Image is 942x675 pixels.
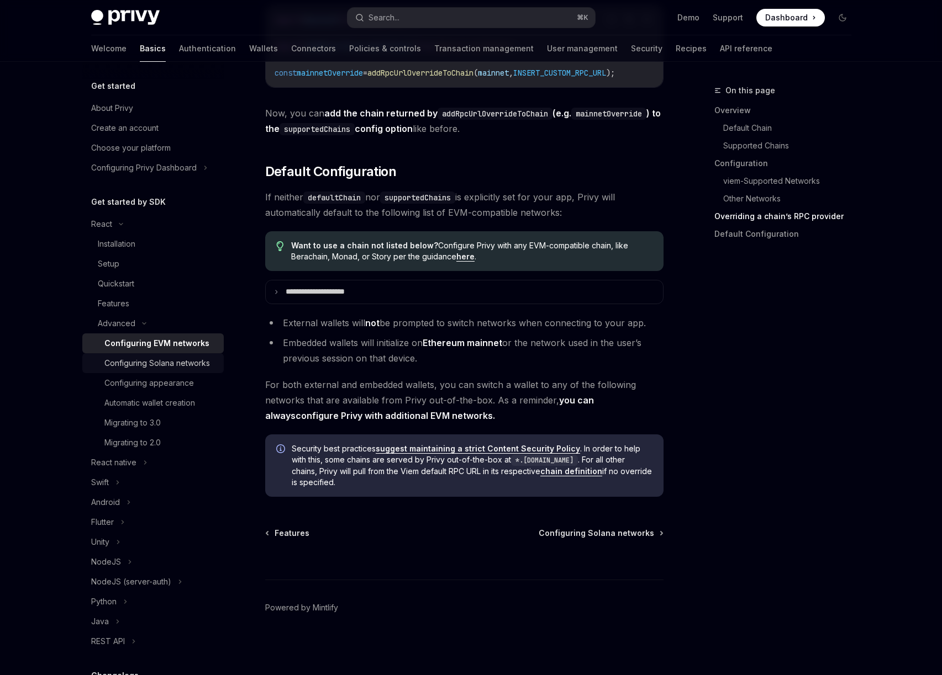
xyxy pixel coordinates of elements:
span: ⌘ K [577,13,588,22]
span: For both external and embedded wallets, you can switch a wallet to any of the following networks ... [265,377,664,423]
span: Configuring Solana networks [539,528,654,539]
code: supportedChains [380,192,455,204]
a: Installation [82,234,224,254]
span: const [275,68,297,78]
svg: Tip [276,241,284,251]
span: Configure Privy with any EVM-compatible chain, like Berachain, Monad, or Story per the guidance . [291,240,652,262]
div: Android [91,496,120,509]
span: Default Configuration [265,163,396,180]
div: Migrating to 2.0 [104,436,161,449]
code: defaultChain [303,192,365,204]
a: viem-Supported Networks [723,172,860,190]
li: Embedded wallets will initialize on or the network used in the user’s previous session on that de... [265,335,664,366]
div: Unity [91,535,109,549]
div: NodeJS (server-auth) [91,575,171,588]
span: , [509,68,513,78]
strong: Want to use a chain not listed below? [291,241,438,250]
span: ); [606,68,615,78]
a: Support [713,12,743,23]
code: supportedChains [280,123,355,135]
a: Other Networks [723,190,860,208]
a: Quickstart [82,274,224,294]
a: Default Configuration [714,225,860,243]
div: Configuring Solana networks [104,357,210,370]
a: Default Chain [723,119,860,137]
a: Overview [714,102,860,119]
div: NodeJS [91,555,121,568]
a: suggest maintaining a strict Content Security Policy [376,444,580,454]
a: Configuring EVM networks [82,333,224,353]
div: Flutter [91,515,114,529]
span: mainnetOverride [297,68,363,78]
li: External wallets will be prompted to switch networks when connecting to your app. [265,315,664,331]
a: Transaction management [434,35,534,62]
a: Configuring Solana networks [539,528,662,539]
img: dark logo [91,10,160,25]
div: Choose your platform [91,141,171,155]
strong: add the chain returned by (e.g. ) to the config option [265,108,661,134]
a: Dashboard [756,9,825,26]
strong: not [365,317,380,328]
div: React [91,217,112,231]
span: Features [275,528,309,539]
a: chain definition [540,466,602,476]
h5: Get started by SDK [91,195,166,209]
code: addRpcUrlOverrideToChain [438,108,552,120]
div: Configuring Privy Dashboard [91,161,197,174]
a: Basics [140,35,166,62]
div: REST API [91,635,125,648]
div: Search... [369,11,399,24]
a: Wallets [249,35,278,62]
a: Overriding a chain’s RPC provider [714,208,860,225]
a: User management [547,35,618,62]
span: On this page [725,84,775,97]
strong: Ethereum mainnet [423,337,502,348]
a: Create an account [82,118,224,138]
strong: you can always . [265,395,594,422]
a: Policies & controls [349,35,421,62]
span: ( [473,68,478,78]
code: *.[DOMAIN_NAME] [511,455,578,466]
a: Automatic wallet creation [82,393,224,413]
span: Dashboard [765,12,808,23]
div: Configuring appearance [104,376,194,390]
div: Swift [91,476,109,489]
div: Features [98,297,129,310]
div: Setup [98,257,119,270]
a: Demo [677,12,699,23]
div: Installation [98,237,135,251]
a: Connectors [291,35,336,62]
div: About Privy [91,102,133,115]
svg: Info [276,444,287,455]
a: Setup [82,254,224,274]
a: Choose your platform [82,138,224,158]
a: About Privy [82,98,224,118]
a: Recipes [676,35,707,62]
span: addRpcUrlOverrideToChain [367,68,473,78]
button: Toggle dark mode [834,9,851,26]
a: Authentication [179,35,236,62]
code: mainnetOverride [571,108,646,120]
span: = [363,68,367,78]
div: Configuring EVM networks [104,337,209,350]
a: Powered by Mintlify [265,602,338,613]
a: Security [631,35,662,62]
a: Migrating to 2.0 [82,433,224,453]
a: API reference [720,35,772,62]
a: here [456,252,475,262]
div: Migrating to 3.0 [104,416,161,429]
a: Features [82,294,224,313]
span: If neither nor is explicitly set for your app, Privy will automatically default to the following ... [265,189,664,220]
span: Security best practices . In order to help with this, some chains are served by Privy out-of-the-... [292,443,652,488]
span: Now, you can like before. [265,105,664,136]
a: Features [266,528,309,539]
div: React native [91,456,136,469]
span: mainnet [478,68,509,78]
h5: Get started [91,79,135,93]
div: Java [91,615,109,628]
div: Quickstart [98,277,134,290]
a: Supported Chains [723,137,860,155]
button: Search...⌘K [348,8,595,28]
a: Configuration [714,155,860,172]
div: Automatic wallet creation [104,396,195,410]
